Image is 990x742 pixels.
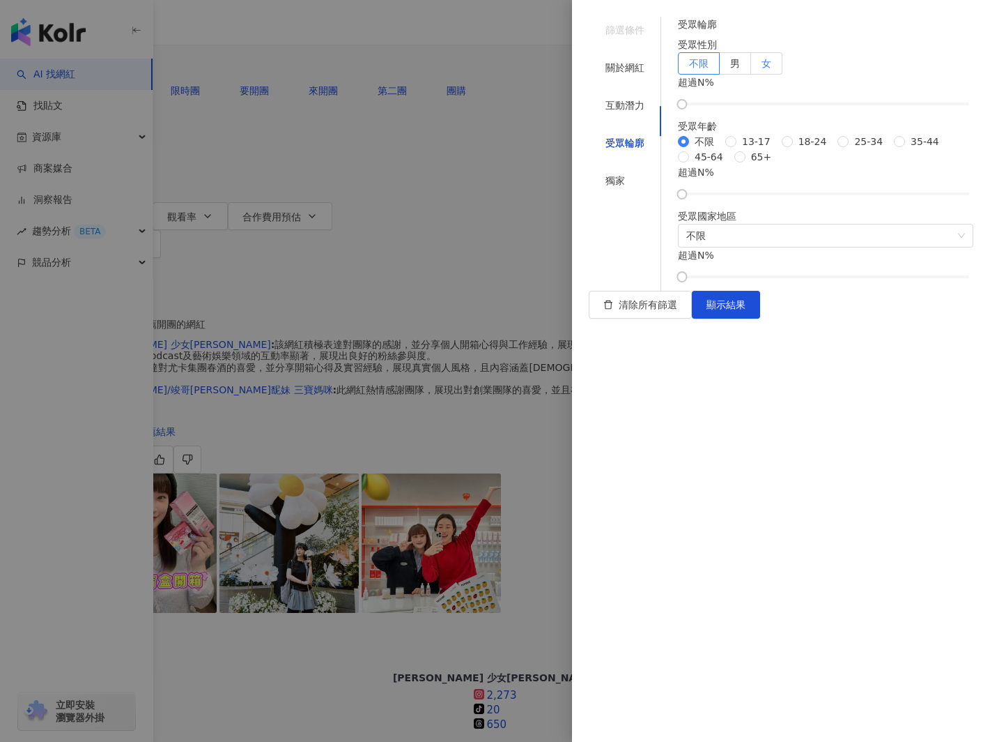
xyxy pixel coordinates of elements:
[689,149,729,165] span: 45-64
[605,173,625,188] div: 獨家
[905,134,945,149] span: 35-44
[678,209,973,224] div: 受眾國家地區
[605,60,644,75] div: 關於網紅
[736,134,776,149] span: 13-17
[686,225,965,247] span: 不限
[697,167,704,178] span: N
[619,299,677,310] span: 清除所有篩選
[678,119,973,134] div: 受眾年齡
[605,98,644,113] div: 互動潛力
[730,58,740,69] span: 男
[589,291,692,319] button: 清除所有篩選
[678,17,973,32] h4: 受眾輪廓
[678,75,973,90] div: 超過 %
[692,291,760,319] button: 顯示結果
[678,165,973,180] div: 超過 %
[793,134,833,149] span: 18-24
[605,22,644,38] div: 篩選條件
[689,58,709,69] span: 不限
[745,149,778,165] span: 65+
[678,248,973,263] div: 超過 %
[678,37,973,52] div: 受眾性別
[689,134,720,149] span: 不限
[761,58,771,69] span: 女
[706,299,745,310] span: 顯示結果
[603,300,613,310] span: delete
[605,135,644,151] div: 受眾輪廓
[697,77,704,88] span: N
[849,134,888,149] span: 25-34
[697,250,704,261] span: N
